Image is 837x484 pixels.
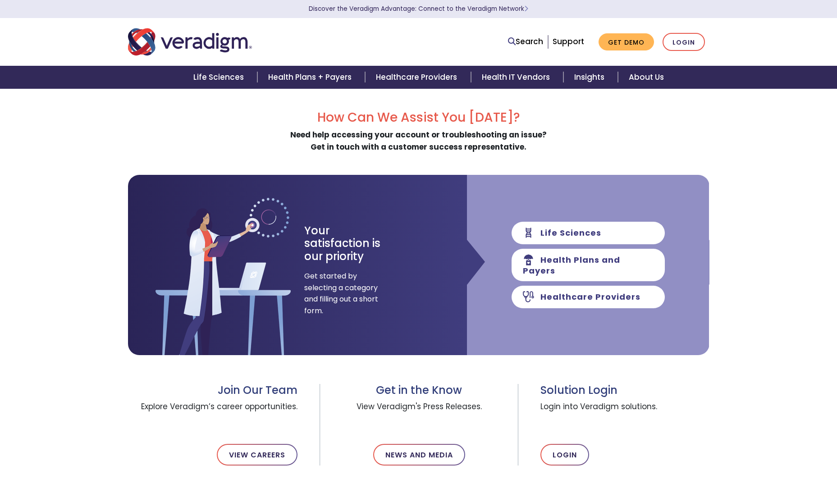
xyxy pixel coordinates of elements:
[540,397,709,429] span: Login into Veradigm solutions.
[128,27,252,57] img: Veradigm logo
[540,444,589,466] a: Login
[128,384,298,397] h3: Join Our Team
[373,444,465,466] a: News and Media
[342,397,496,429] span: View Veradigm's Press Releases.
[217,444,297,466] a: View Careers
[290,129,547,152] strong: Need help accessing your account or troubleshooting an issue? Get in touch with a customer succes...
[309,5,528,13] a: Discover the Veradigm Advantage: Connect to the Veradigm NetworkLearn More
[618,66,675,89] a: About Us
[563,66,618,89] a: Insights
[599,33,654,51] a: Get Demo
[508,36,543,48] a: Search
[471,66,563,89] a: Health IT Vendors
[342,384,496,397] h3: Get in the Know
[183,66,257,89] a: Life Sciences
[663,33,705,51] a: Login
[553,36,584,47] a: Support
[304,270,379,316] span: Get started by selecting a category and filling out a short form.
[304,224,397,263] h3: Your satisfaction is our priority
[257,66,365,89] a: Health Plans + Payers
[365,66,471,89] a: Healthcare Providers
[128,397,298,429] span: Explore Veradigm’s career opportunities.
[524,5,528,13] span: Learn More
[128,110,709,125] h2: How Can We Assist You [DATE]?
[540,384,709,397] h3: Solution Login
